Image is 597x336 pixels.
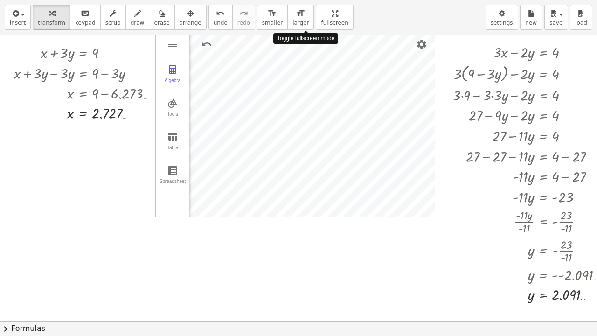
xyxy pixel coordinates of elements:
[167,39,178,50] img: Main Menu
[486,5,518,30] button: settings
[5,5,31,30] button: insert
[262,20,283,26] span: smaller
[575,20,587,26] span: load
[158,112,187,125] div: Tools
[70,5,101,30] button: keyboardkeypad
[100,5,126,30] button: scrub
[316,5,353,30] button: fullscreen
[208,5,233,30] button: undoundo
[268,8,277,19] i: format_size
[549,20,562,26] span: save
[155,31,435,217] div: Graphing Calculator
[198,36,215,53] button: Undo
[257,5,288,30] button: format_sizesmaller
[158,145,187,158] div: Table
[33,5,70,30] button: transform
[81,8,90,19] i: keyboard
[570,5,592,30] button: load
[216,8,225,19] i: undo
[321,20,348,26] span: fullscreen
[237,20,250,26] span: redo
[296,8,305,19] i: format_size
[38,20,65,26] span: transform
[525,20,537,26] span: new
[105,20,121,26] span: scrub
[125,5,150,30] button: draw
[520,5,542,30] button: new
[10,20,26,26] span: insert
[174,5,207,30] button: arrange
[131,20,145,26] span: draw
[158,179,187,192] div: Spreadsheet
[239,8,248,19] i: redo
[75,20,96,26] span: keypad
[180,20,201,26] span: arrange
[232,5,255,30] button: redoredo
[189,31,435,217] canvas: Graphics View 1
[158,78,187,91] div: Algebra
[214,20,228,26] span: undo
[413,36,430,53] button: Settings
[491,20,513,26] span: settings
[154,20,169,26] span: erase
[287,5,314,30] button: format_sizelarger
[149,5,174,30] button: erase
[273,33,338,44] div: Toggle fullscreen mode
[544,5,568,30] button: save
[292,20,309,26] span: larger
